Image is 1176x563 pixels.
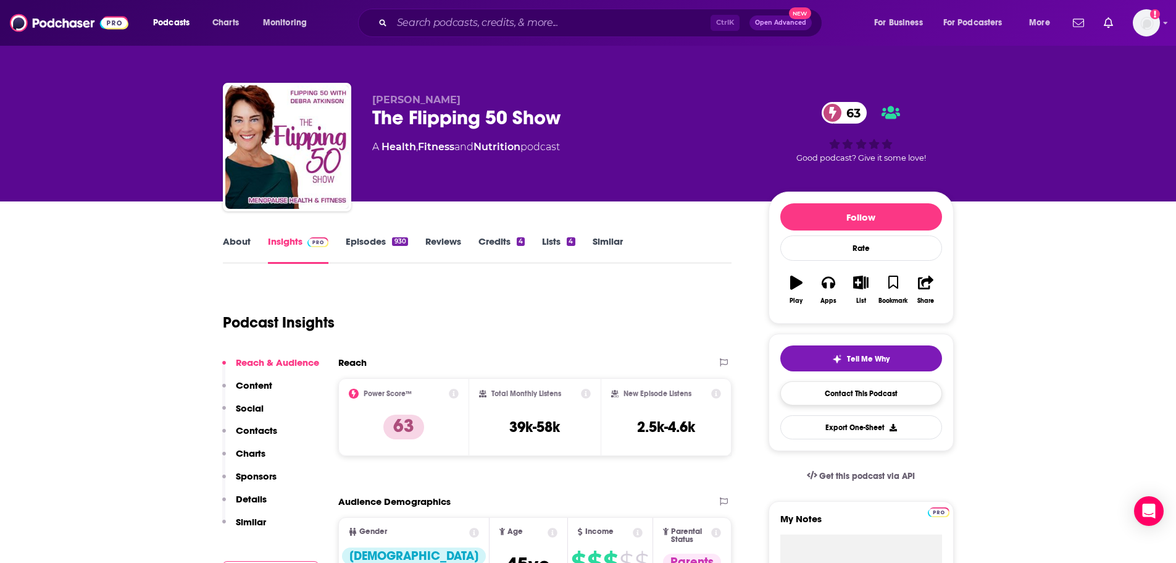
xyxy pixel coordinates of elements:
[780,235,942,261] div: Rate
[372,94,461,106] span: [PERSON_NAME]
[263,14,307,32] span: Monitoring
[418,141,454,153] a: Fitness
[1134,496,1164,526] div: Open Intercom Messenger
[364,389,412,398] h2: Power Score™
[865,13,938,33] button: open menu
[1020,13,1065,33] button: open menu
[223,313,335,332] h1: Podcast Insights
[909,268,941,312] button: Share
[338,357,367,368] h2: Reach
[392,237,407,246] div: 930
[1099,12,1118,33] a: Show notifications dropdown
[542,235,575,264] a: Lists4
[491,389,561,398] h2: Total Monthly Listens
[222,402,264,425] button: Social
[236,379,272,391] p: Content
[780,513,942,535] label: My Notes
[392,13,711,33] input: Search podcasts, credits, & more...
[222,379,272,402] button: Content
[338,496,451,507] h2: Audience Demographics
[236,470,277,482] p: Sponsors
[1150,9,1160,19] svg: Add a profile image
[780,268,812,312] button: Play
[832,354,842,364] img: tell me why sparkle
[144,13,206,33] button: open menu
[425,235,461,264] a: Reviews
[236,402,264,414] p: Social
[822,102,867,124] a: 63
[874,14,923,32] span: For Business
[307,237,329,247] img: Podchaser Pro
[222,357,319,379] button: Reach & Audience
[769,94,954,171] div: 63Good podcast? Give it some love!
[878,297,907,305] div: Bookmark
[473,141,520,153] a: Nutrition
[10,11,128,35] img: Podchaser - Follow, Share and Rate Podcasts
[1029,14,1050,32] span: More
[268,235,329,264] a: InsightsPodchaser Pro
[567,237,575,246] div: 4
[943,14,1003,32] span: For Podcasters
[917,297,934,305] div: Share
[593,235,623,264] a: Similar
[780,415,942,439] button: Export One-Sheet
[797,461,925,491] a: Get this podcast via API
[454,141,473,153] span: and
[928,507,949,517] img: Podchaser Pro
[370,9,834,37] div: Search podcasts, credits, & more...
[222,493,267,516] button: Details
[359,528,387,536] span: Gender
[507,528,523,536] span: Age
[1133,9,1160,36] span: Logged in as Ashley_Beenen
[1133,9,1160,36] img: User Profile
[711,15,740,31] span: Ctrl K
[780,203,942,231] button: Follow
[790,297,803,305] div: Play
[517,237,525,246] div: 4
[780,345,942,371] button: tell me why sparkleTell Me Why
[222,516,266,539] button: Similar
[844,268,877,312] button: List
[212,14,239,32] span: Charts
[671,528,709,544] span: Parental Status
[812,268,844,312] button: Apps
[225,85,349,209] img: The Flipping 50 Show
[478,235,525,264] a: Credits4
[372,140,560,155] div: A podcast
[1133,9,1160,36] button: Show profile menu
[928,506,949,517] a: Pro website
[153,14,190,32] span: Podcasts
[834,102,867,124] span: 63
[223,235,251,264] a: About
[254,13,323,33] button: open menu
[416,141,418,153] span: ,
[585,528,614,536] span: Income
[222,447,265,470] button: Charts
[236,516,266,528] p: Similar
[789,7,811,19] span: New
[780,381,942,405] a: Contact This Podcast
[755,20,806,26] span: Open Advanced
[222,470,277,493] button: Sponsors
[236,447,265,459] p: Charts
[236,357,319,368] p: Reach & Audience
[383,415,424,439] p: 63
[820,297,836,305] div: Apps
[509,418,560,436] h3: 39k-58k
[204,13,246,33] a: Charts
[796,153,926,163] span: Good podcast? Give it some love!
[935,13,1020,33] button: open menu
[637,418,695,436] h3: 2.5k-4.6k
[856,297,866,305] div: List
[236,425,277,436] p: Contacts
[749,15,812,30] button: Open AdvancedNew
[222,425,277,447] button: Contacts
[236,493,267,505] p: Details
[847,354,890,364] span: Tell Me Why
[819,471,915,481] span: Get this podcast via API
[382,141,416,153] a: Health
[877,268,909,312] button: Bookmark
[1068,12,1089,33] a: Show notifications dropdown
